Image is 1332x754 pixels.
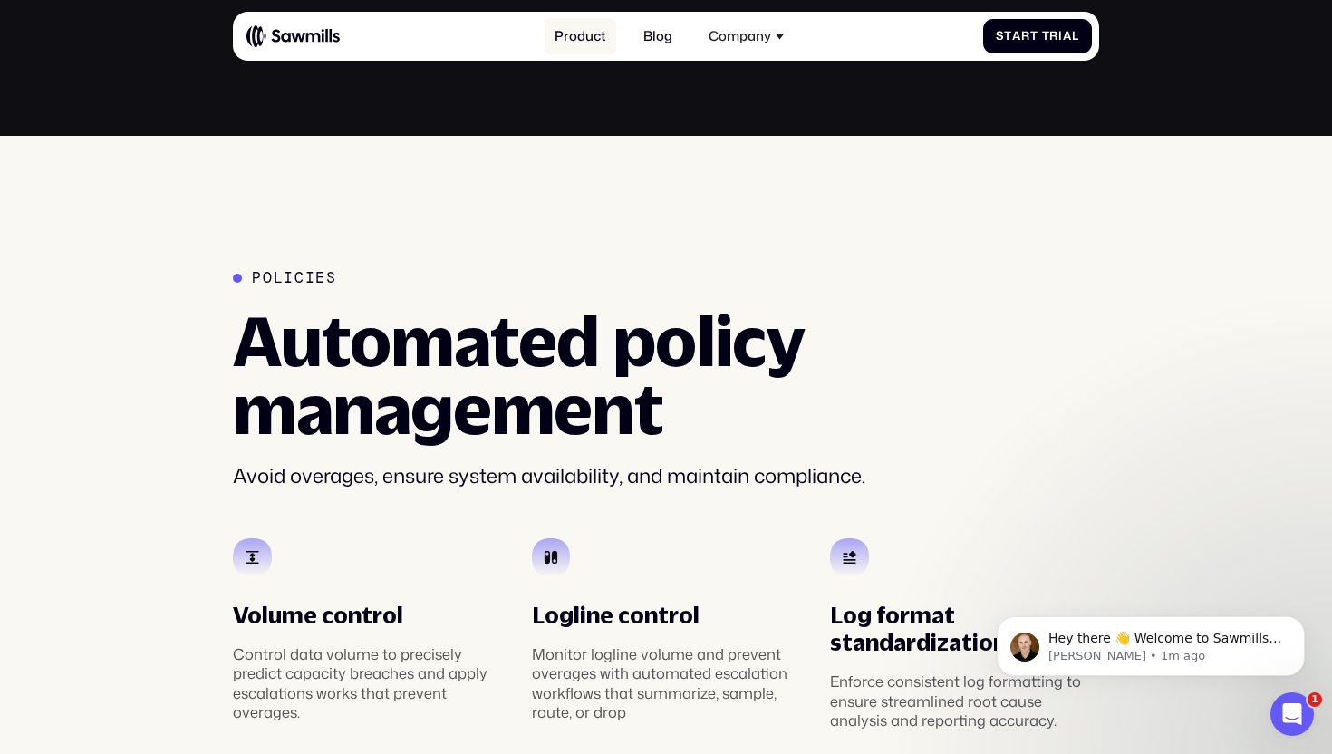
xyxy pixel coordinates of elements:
[1021,29,1030,43] span: r
[545,18,616,54] a: Product
[233,644,503,722] div: Control data volume to precisely predict capacity breaches and apply escalations works that preve...
[532,602,802,629] div: Logline control
[233,462,1099,490] div: Avoid overages, ensure system availability, and maintain compliance.
[1270,692,1314,736] iframe: Intercom live chat
[830,602,1100,657] div: Log format standardization
[830,672,1100,730] div: Enforce consistent log formatting to ensure streamlined root cause analysis and reporting accuracy.
[1042,29,1050,43] span: T
[633,18,682,54] a: Blog
[970,578,1332,705] iframe: Intercom notifications message
[233,602,503,629] div: Volume control
[699,18,794,54] div: Company
[1308,692,1322,707] span: 1
[1012,29,1021,43] span: a
[252,269,336,287] div: Policies
[1063,29,1072,43] span: a
[1072,29,1079,43] span: l
[1058,29,1063,43] span: i
[1030,29,1038,43] span: t
[709,28,771,44] div: Company
[233,307,1099,442] h2: Automated policy management
[1004,29,1012,43] span: t
[996,29,1004,43] span: S
[1049,29,1058,43] span: r
[983,19,1093,53] a: StartTrial
[532,644,802,722] div: Monitor logline volume and prevent overages with automated escalation workflows that summarize, s...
